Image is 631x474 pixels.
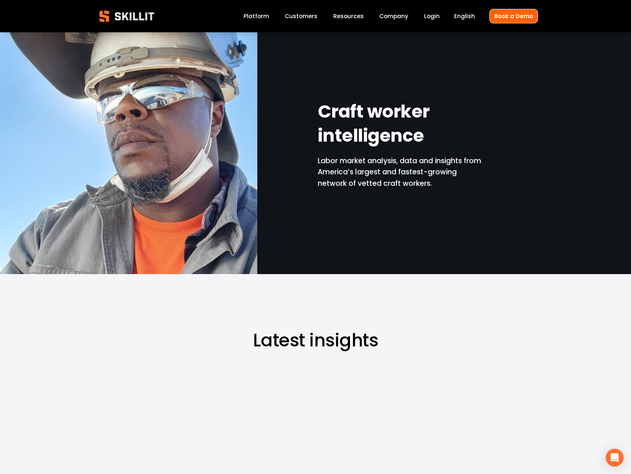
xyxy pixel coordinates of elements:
a: Company [379,11,408,21]
a: Customers [285,11,317,21]
a: Platform [244,11,269,21]
a: folder dropdown [333,11,364,21]
div: language picker [454,11,475,21]
div: Open Intercom Messenger [606,449,624,467]
h1: Latest insights [168,329,463,351]
a: Introducing the top 50 U.S. construction employers by retention [327,370,463,473]
a: The real problem behind the craft labor shortage [168,370,304,473]
span: Resources [333,12,364,20]
span: English [454,12,475,20]
img: Skillit [93,5,161,27]
strong: Craft worker intelligence [318,98,433,152]
a: Login [424,11,440,21]
a: Book a Demo [489,9,538,23]
p: Labor market analysis, data and insights from America’s largest and fastest-growing network of ve... [318,155,482,190]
